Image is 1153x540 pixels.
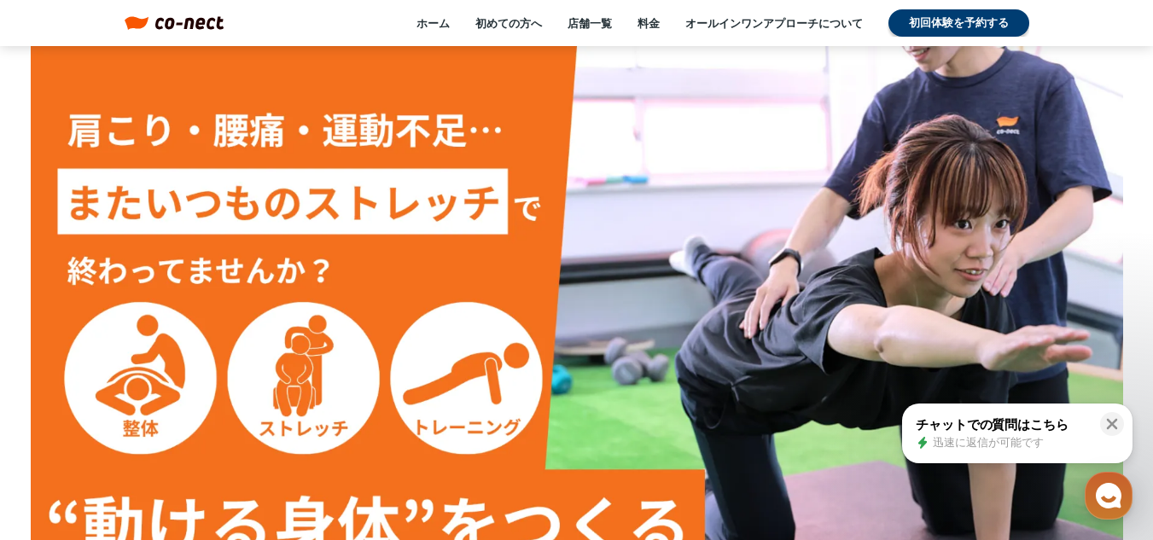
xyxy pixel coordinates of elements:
a: ホーム [416,15,450,31]
a: 店舗一覧 [568,15,612,31]
a: 初めての方へ [475,15,542,31]
a: 初回体験を予約する [888,9,1029,37]
a: 料金 [638,15,660,31]
a: オールインワンアプローチについて [685,15,863,31]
